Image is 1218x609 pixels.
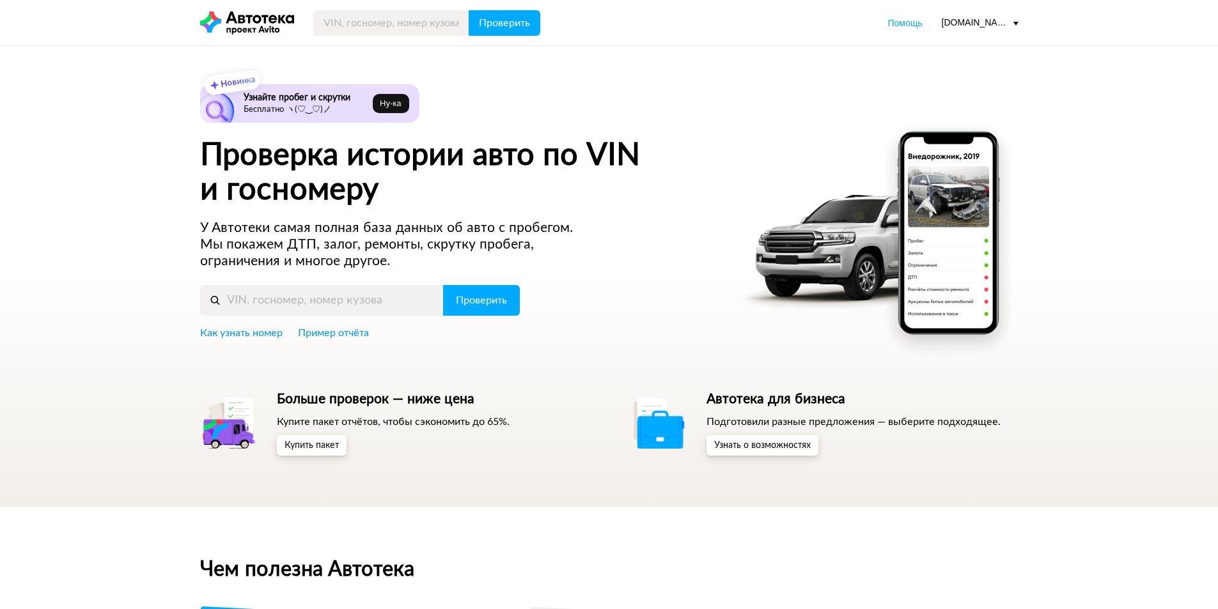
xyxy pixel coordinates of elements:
[285,441,339,450] span: Купить пакет
[443,285,520,316] button: Проверить
[298,326,369,340] a: Пример отчёта
[313,10,469,36] input: VIN, госномер, номер кузова
[220,75,255,89] strong: Новинка
[200,220,598,270] p: У Автотеки самая полная база данных об авто с пробегом. Мы покажем ДТП, залог, ремонты, скрутку п...
[200,285,444,316] input: VIN, госномер, номер кузова
[714,441,811,450] span: Узнать о возможностях
[707,415,1001,429] p: Подготовили разные предложения — выберите подходящее.
[244,105,368,115] p: Бесплатно ヽ(♡‿♡)ノ
[200,138,720,207] h1: Проверка истории авто по VIN и госномеру
[244,92,368,104] h6: Узнайте пробег и скрутки
[277,391,510,408] h5: Больше проверок — ниже цена
[200,326,283,340] a: Как узнать номер
[707,435,818,456] button: Узнать о возможностях
[707,391,1001,408] h5: Автотека для бизнеса
[277,435,347,456] button: Купить пакет
[200,558,1019,581] h2: Чем полезна Автотека
[456,295,507,305] span: Проверить
[380,98,401,109] span: Ну‑ка
[479,18,530,28] span: Проверить
[887,18,922,28] span: Помощь
[277,415,510,429] p: Купите пакет отчётов, чтобы сэкономить до 65%.
[942,17,1019,29] div: [DOMAIN_NAME][EMAIL_ADDRESS][DOMAIN_NAME]
[887,17,922,29] a: Помощь
[469,10,540,36] button: Проверить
